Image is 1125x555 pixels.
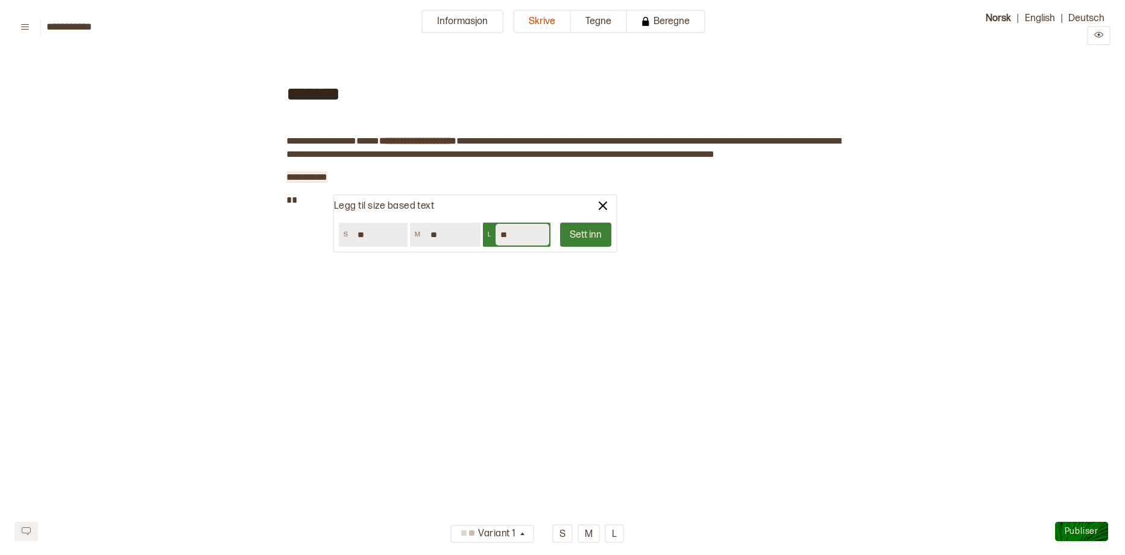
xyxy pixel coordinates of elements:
[339,226,353,244] div: S
[421,10,503,33] button: Informasjon
[513,10,571,45] a: Skrive
[1055,522,1108,541] button: Publiser
[1062,10,1111,26] button: Deutsch
[1065,526,1098,536] span: Publiser
[571,10,627,45] a: Tegne
[960,10,1111,45] div: | |
[980,10,1017,26] button: Norsk
[513,10,571,33] button: Skrive
[458,524,518,544] div: Variant 1
[560,223,611,247] button: Sett inn
[578,524,600,543] button: M
[410,226,425,244] div: M
[1094,30,1103,39] svg: Preview
[571,10,627,33] button: Tegne
[605,524,624,543] button: L
[627,10,705,33] button: Beregne
[627,10,705,45] a: Beregne
[334,200,435,213] p: Legg til size based text
[1087,26,1111,45] button: Preview
[1087,31,1111,42] a: Preview
[483,226,496,244] div: L
[596,198,610,213] img: lukk valg
[450,525,534,543] button: Variant 1
[1019,10,1061,26] button: English
[552,524,573,543] button: S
